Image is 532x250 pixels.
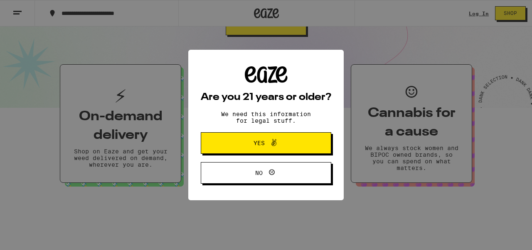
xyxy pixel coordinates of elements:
button: No [201,162,331,184]
button: Yes [201,132,331,154]
span: Yes [254,140,265,146]
span: No [255,170,263,176]
h2: Are you 21 years or older? [201,92,331,102]
p: We need this information for legal stuff. [214,111,318,124]
span: Hi. Need any help? [5,6,60,12]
